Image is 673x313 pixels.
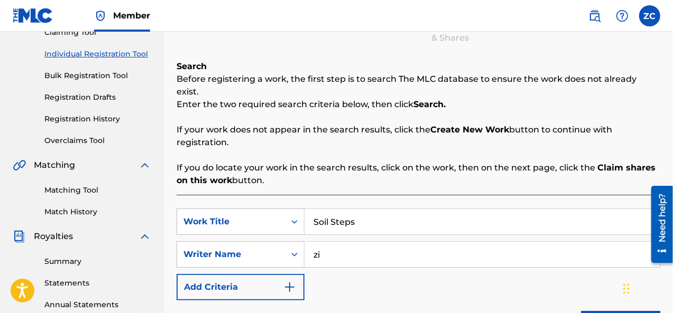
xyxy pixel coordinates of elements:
p: Enter the two required search criteria below, then click [177,98,660,111]
span: Royalties [34,230,73,243]
img: expand [139,159,151,172]
img: search [588,10,601,22]
img: MLC Logo [13,8,53,23]
a: Individual Registration Tool [44,49,151,60]
img: help [616,10,629,22]
a: Registration Drafts [44,92,151,103]
a: Registration History [44,113,151,125]
a: Overclaims Tool [44,135,151,146]
a: Annual Statements [44,299,151,310]
iframe: Resource Center [643,182,673,267]
a: Matching Tool [44,185,151,196]
a: Match History [44,206,151,217]
a: Summary [44,256,151,267]
iframe: Chat Widget [620,262,673,313]
div: Writer Name [183,248,279,261]
div: Work Title [183,215,279,228]
span: Member [113,10,150,22]
a: Statements [44,278,151,289]
div: Drag [623,273,630,305]
img: Royalties [13,230,25,243]
img: expand [139,230,151,243]
a: Bulk Registration Tool [44,70,151,81]
button: Add Criteria [177,274,305,300]
img: Matching [13,159,26,172]
p: If you do locate your work in the search results, click on the work, then on the next page, click... [177,162,660,187]
img: Top Rightsholder [94,10,107,22]
strong: Create New Work [430,125,509,135]
div: User Menu [639,5,660,26]
b: Search [177,61,207,71]
img: 9d2ae6d4665cec9f34b9.svg [283,281,296,293]
p: Before registering a work, the first step is to search The MLC database to ensure the work does n... [177,73,660,98]
div: Help [612,5,633,26]
p: If your work does not appear in the search results, click the button to continue with registration. [177,124,660,149]
a: Public Search [584,5,605,26]
strong: Search. [413,99,446,109]
span: Matching [34,159,75,172]
a: Claiming Tool [44,27,151,38]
